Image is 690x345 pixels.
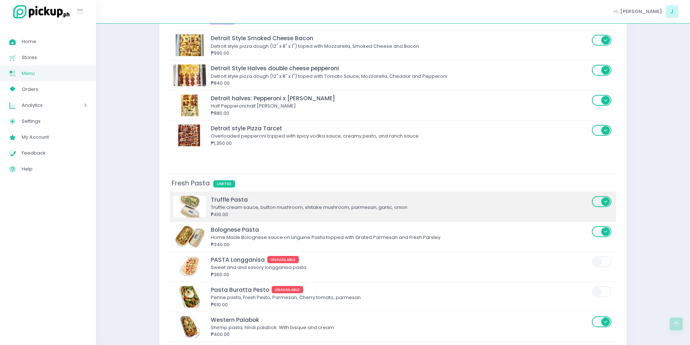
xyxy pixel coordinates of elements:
img: Pasta Buratta Pesto [173,286,206,308]
div: Shirmp pasta, hindi palabok. With bisque and cream [211,324,590,331]
div: ₱340.00 [211,241,590,248]
div: Detroit style pizza dough (12" x 8" x 1") toped with Mozzarella, Smoked Cheese and Bacon [211,43,590,50]
div: Detroit Style Halves double cheese pepperoni [211,64,590,72]
div: Detroit Style Smoked Cheese Bacon [211,34,590,42]
div: ₱880.00 [211,110,590,117]
span: Home [22,37,87,46]
div: Penne pasta, Fresh Pesto, Parmesan, Cherry tomato, parmesan [211,294,590,301]
span: J [666,5,678,18]
span: 🔥 [210,17,216,24]
span: Help [22,164,87,174]
div: Truffle Pasta [211,195,590,204]
img: PASTA Longganisa [173,256,206,278]
div: ₱990.00 [211,50,590,57]
div: Truffle cream sauce, button mushroom, shitake mushroom, parmesan, garlic, onion [211,204,590,211]
div: Half Pepperoni half [PERSON_NAME] [211,102,590,110]
span: Fresh Pasta [170,177,213,189]
span: Settings [22,117,87,126]
img: Detroit style Pizza Tarcet [173,125,206,146]
img: Truffle Pasta [173,196,206,218]
span: LIMITED [213,180,235,188]
span: Menu [22,69,87,78]
div: Detroit style Pizza Tarcet [211,124,590,132]
img: Western Palabok [173,316,206,338]
div: ₱610.00 [211,301,590,308]
div: Detroit style pizza dough (12" x 8" x 1") toped with Tomato Sauce, Mozzarella, Cheddar and Pepperoni [211,73,590,80]
div: Western Palabok [211,316,590,324]
div: Home Made Bolognese sauce on Linguine Pasta topped with Grated Parmesan and Fresh Parsley [211,234,590,241]
div: Pasta Buratta Pesto [211,286,590,294]
div: ₱400.00 [211,331,590,338]
span: Hi, [614,8,619,15]
div: Bolognese Pasta [211,226,590,234]
div: ₱410.00 [211,211,590,218]
img: Bolognese Pasta [173,226,206,248]
img: logo [9,4,71,20]
span: UNAVAILABLE [272,286,304,293]
div: Sweet and and savory longganisa pasta [211,264,590,271]
div: ₱360.00 [211,271,590,278]
span: Analytics [22,101,63,110]
img: Detroit Style Smoked Cheese Bacon [173,34,206,56]
span: Feedback [22,148,87,158]
div: Overloaded pepperoni topped with spicy vodka sauce, creamy pesto, and ranch sauce [211,132,590,140]
span: My Account [22,132,87,142]
div: Detroit halves: Pepperoni x [PERSON_NAME] [211,94,590,102]
div: PASTA Longganisa [211,256,590,264]
span: Orders [22,85,87,94]
div: ₱840.00 [211,80,590,87]
span: Stores [22,53,87,62]
img: Detroit Style Halves double cheese pepperoni [173,64,206,86]
span: [PERSON_NAME] [620,8,662,15]
span: UNAVAILABLE [267,256,299,263]
img: Detroit halves: Pepperoni x Margherita [173,94,206,116]
div: ₱1,350.00 [211,140,590,147]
